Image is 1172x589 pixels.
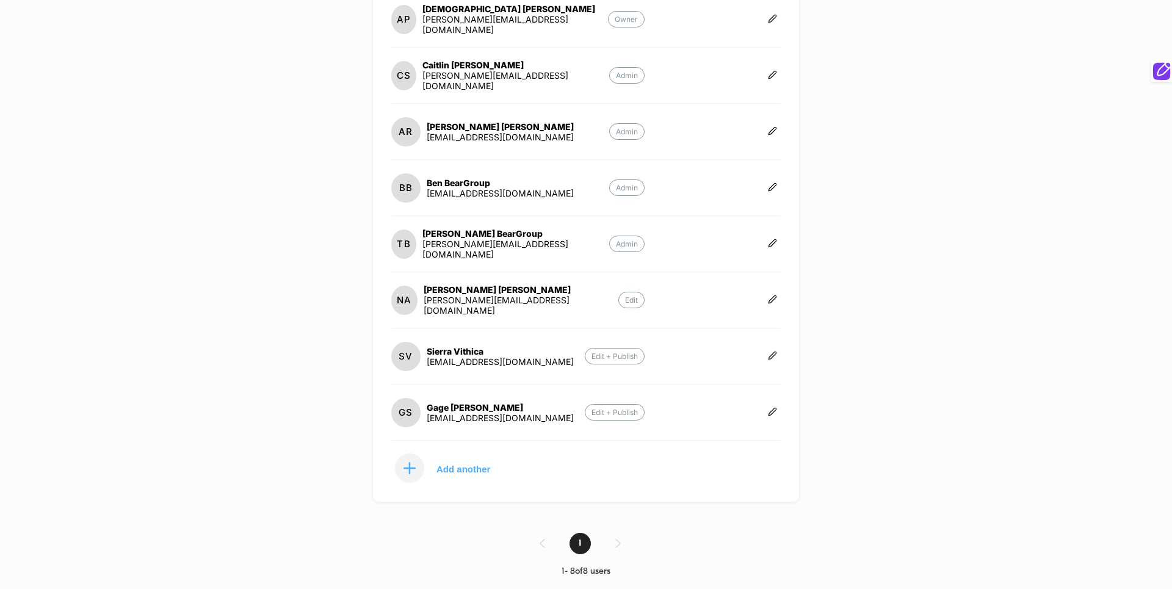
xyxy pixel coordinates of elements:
[427,413,574,423] div: [EMAIL_ADDRESS][DOMAIN_NAME]
[422,70,609,91] div: [PERSON_NAME][EMAIL_ADDRESS][DOMAIN_NAME]
[609,236,645,252] p: Admin
[422,14,608,35] div: [PERSON_NAME][EMAIL_ADDRESS][DOMAIN_NAME]
[399,407,413,418] p: GS
[618,292,645,308] p: Edit
[609,179,645,196] p: Admin
[609,67,645,84] p: Admin
[399,126,413,137] p: AR
[422,60,609,70] div: Caitlin [PERSON_NAME]
[422,228,609,239] div: [PERSON_NAME] BearGroup
[427,178,574,188] div: Ben BearGroup
[422,4,608,14] div: [DEMOGRAPHIC_DATA] [PERSON_NAME]
[422,239,609,259] div: [PERSON_NAME][EMAIL_ADDRESS][DOMAIN_NAME]
[397,70,411,81] p: CS
[399,182,413,193] p: BB
[397,238,410,250] p: TB
[608,11,645,27] p: Owner
[585,404,645,421] p: Edit + Publish
[427,346,574,356] div: Sierra Vithica
[609,123,645,140] p: Admin
[399,350,413,362] p: SV
[427,132,574,142] div: [EMAIL_ADDRESS][DOMAIN_NAME]
[424,295,618,316] div: [PERSON_NAME][EMAIL_ADDRESS][DOMAIN_NAME]
[427,188,574,198] div: [EMAIL_ADDRESS][DOMAIN_NAME]
[427,121,574,132] div: [PERSON_NAME] [PERSON_NAME]
[424,284,618,295] div: [PERSON_NAME] [PERSON_NAME]
[436,466,490,472] p: Add another
[427,356,574,367] div: [EMAIL_ADDRESS][DOMAIN_NAME]
[391,453,513,483] button: Add another
[427,402,574,413] div: Gage [PERSON_NAME]
[397,294,411,306] p: NA
[570,533,591,554] span: 1
[585,348,645,364] p: Edit + Publish
[397,13,411,25] p: AP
